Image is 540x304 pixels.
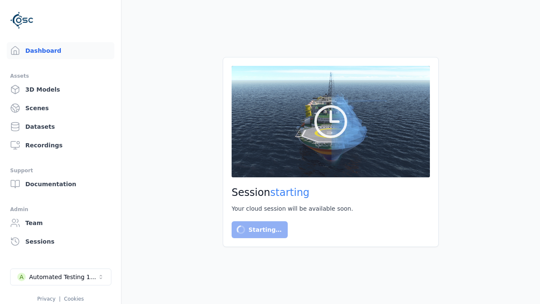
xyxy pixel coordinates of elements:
[10,71,111,81] div: Assets
[10,204,111,214] div: Admin
[59,296,61,302] span: |
[29,273,97,281] div: Automated Testing 1 - Playwright
[10,8,34,32] img: Logo
[64,296,84,302] a: Cookies
[37,296,55,302] a: Privacy
[7,176,114,193] a: Documentation
[7,100,114,117] a: Scenes
[7,137,114,154] a: Recordings
[10,269,111,285] button: Select a workspace
[10,166,111,176] div: Support
[232,186,430,199] h2: Session
[17,273,26,281] div: A
[232,204,430,213] div: Your cloud session will be available soon.
[7,81,114,98] a: 3D Models
[7,214,114,231] a: Team
[270,187,310,198] span: starting
[232,221,288,238] button: Starting…
[7,42,114,59] a: Dashboard
[7,233,114,250] a: Sessions
[7,118,114,135] a: Datasets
